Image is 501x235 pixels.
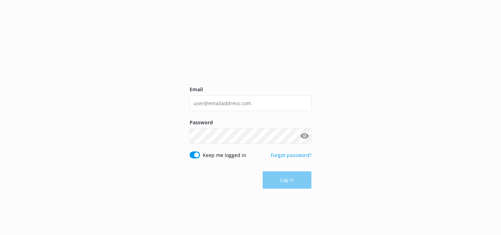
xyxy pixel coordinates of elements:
[297,129,311,143] button: Show password
[190,119,311,126] label: Password
[203,151,246,159] label: Keep me logged in
[271,152,311,158] a: Forgot password?
[190,86,311,93] label: Email
[190,95,311,111] input: user@emailaddress.com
